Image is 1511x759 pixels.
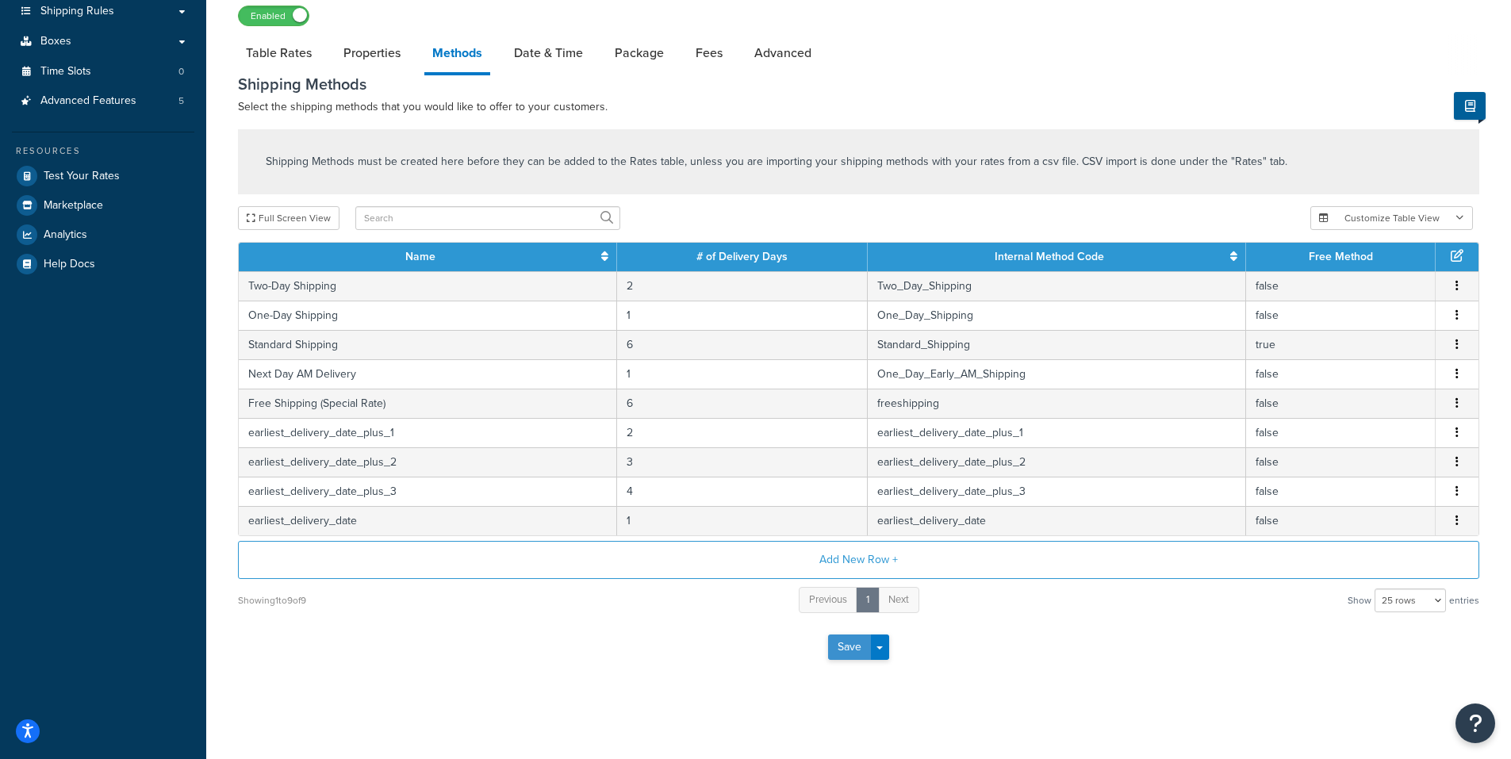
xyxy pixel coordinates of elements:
[238,34,320,72] a: Table Rates
[12,162,194,190] a: Test Your Rates
[239,477,617,506] td: earliest_delivery_date_plus_3
[1246,418,1436,447] td: false
[1310,206,1473,230] button: Customize Table View
[40,65,91,79] span: Time Slots
[1246,506,1436,535] td: false
[809,592,847,607] span: Previous
[1348,589,1371,611] span: Show
[355,206,620,230] input: Search
[1449,589,1479,611] span: entries
[405,248,435,265] a: Name
[617,359,867,389] td: 1
[266,153,1287,171] p: Shipping Methods must be created here before they can be added to the Rates table, unless you are...
[40,35,71,48] span: Boxes
[1246,359,1436,389] td: false
[617,389,867,418] td: 6
[617,243,867,271] th: # of Delivery Days
[40,94,136,108] span: Advanced Features
[40,5,114,18] span: Shipping Rules
[995,248,1104,265] a: Internal Method Code
[12,86,194,116] a: Advanced Features5
[617,271,867,301] td: 2
[239,301,617,330] td: One-Day Shipping
[239,271,617,301] td: Two-Day Shipping
[239,6,309,25] label: Enabled
[868,447,1246,477] td: earliest_delivery_date_plus_2
[178,94,184,108] span: 5
[1246,477,1436,506] td: false
[1246,447,1436,477] td: false
[44,258,95,271] span: Help Docs
[506,34,591,72] a: Date & Time
[868,301,1246,330] td: One_Day_Shipping
[238,589,306,611] div: Showing 1 to 9 of 9
[12,250,194,278] a: Help Docs
[1246,330,1436,359] td: true
[44,170,120,183] span: Test Your Rates
[239,418,617,447] td: earliest_delivery_date_plus_1
[617,506,867,535] td: 1
[12,57,194,86] li: Time Slots
[868,359,1246,389] td: One_Day_Early_AM_Shipping
[617,447,867,477] td: 3
[617,418,867,447] td: 2
[799,587,857,613] a: Previous
[607,34,672,72] a: Package
[1246,243,1436,271] th: Free Method
[868,506,1246,535] td: earliest_delivery_date
[238,98,1479,117] p: Select the shipping methods that you would like to offer to your customers.
[12,86,194,116] li: Advanced Features
[12,191,194,220] a: Marketplace
[856,587,880,613] a: 1
[617,301,867,330] td: 1
[1454,92,1486,120] button: Show Help Docs
[178,65,184,79] span: 0
[239,389,617,418] td: Free Shipping (Special Rate)
[617,330,867,359] td: 6
[239,359,617,389] td: Next Day AM Delivery
[868,418,1246,447] td: earliest_delivery_date_plus_1
[868,271,1246,301] td: Two_Day_Shipping
[878,587,919,613] a: Next
[238,75,1479,93] h3: Shipping Methods
[1246,301,1436,330] td: false
[239,506,617,535] td: earliest_delivery_date
[746,34,819,72] a: Advanced
[888,592,909,607] span: Next
[44,199,103,213] span: Marketplace
[868,389,1246,418] td: freeshipping
[424,34,490,75] a: Methods
[238,541,1479,579] button: Add New Row +
[1455,703,1495,743] button: Open Resource Center
[868,330,1246,359] td: Standard_Shipping
[12,27,194,56] a: Boxes
[238,206,339,230] button: Full Screen View
[44,228,87,242] span: Analytics
[12,220,194,249] a: Analytics
[336,34,408,72] a: Properties
[868,477,1246,506] td: earliest_delivery_date_plus_3
[1246,389,1436,418] td: false
[688,34,731,72] a: Fees
[617,477,867,506] td: 4
[1246,271,1436,301] td: false
[828,634,871,660] button: Save
[12,144,194,158] div: Resources
[239,447,617,477] td: earliest_delivery_date_plus_2
[12,57,194,86] a: Time Slots0
[239,330,617,359] td: Standard Shipping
